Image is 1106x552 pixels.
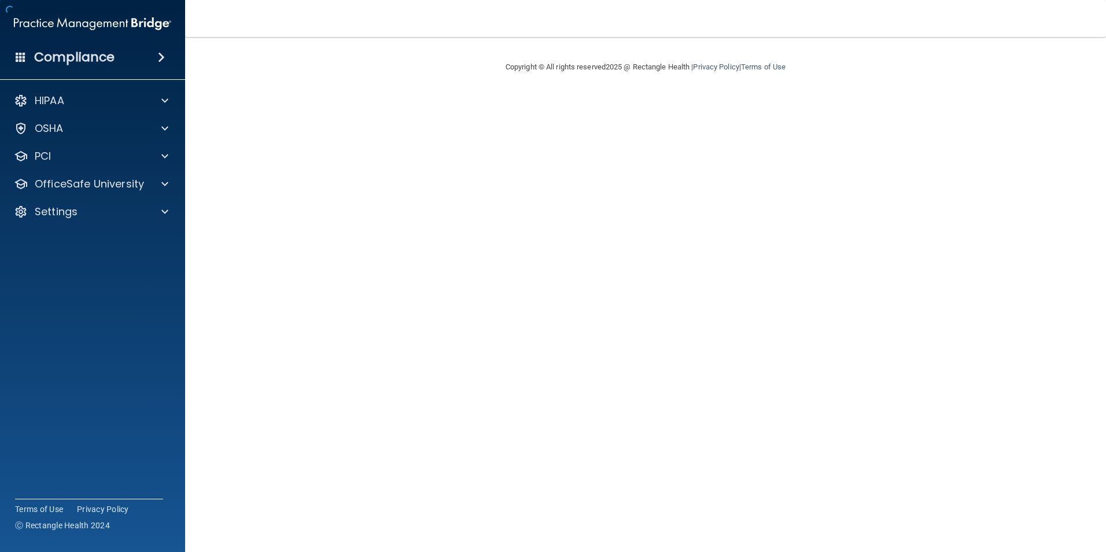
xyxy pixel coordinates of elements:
a: HIPAA [14,94,168,108]
a: OfficeSafe University [14,177,168,191]
p: OfficeSafe University [35,177,144,191]
a: Settings [14,205,168,219]
a: Privacy Policy [693,62,739,71]
span: Ⓒ Rectangle Health 2024 [15,520,110,531]
p: OSHA [35,122,64,135]
p: HIPAA [35,94,64,108]
p: Settings [35,205,78,219]
a: Terms of Use [741,62,786,71]
img: PMB logo [14,12,171,35]
h4: Compliance [34,49,115,65]
p: PCI [35,149,51,163]
a: Privacy Policy [77,503,129,515]
a: OSHA [14,122,168,135]
a: Terms of Use [15,503,63,515]
a: PCI [14,149,168,163]
div: Copyright © All rights reserved 2025 @ Rectangle Health | | [434,49,857,86]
